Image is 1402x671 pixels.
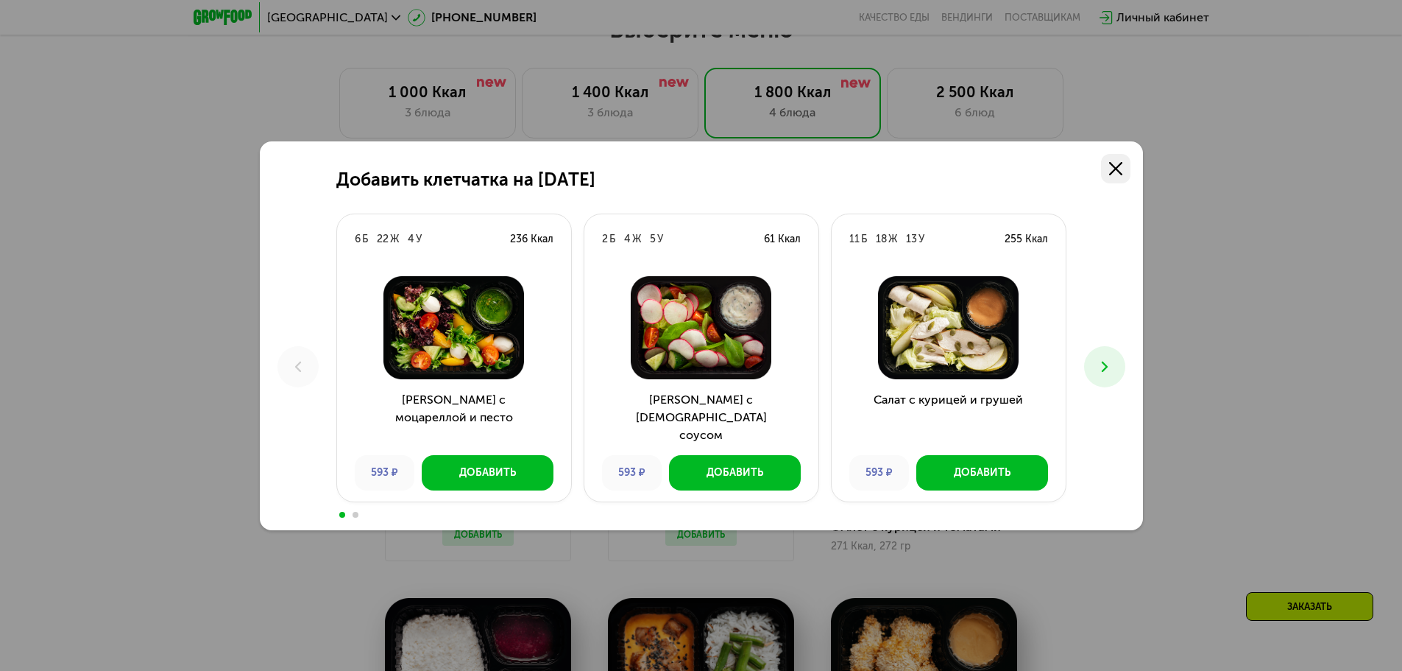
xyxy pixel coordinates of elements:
[355,232,361,247] div: 6
[602,455,662,491] div: 593 ₽
[390,232,399,247] div: Ж
[888,232,897,247] div: Ж
[906,232,917,247] div: 13
[861,232,867,247] div: Б
[422,455,553,491] button: Добавить
[408,232,414,247] div: 4
[954,466,1010,480] div: Добавить
[624,232,631,247] div: 4
[459,466,516,480] div: Добавить
[609,232,615,247] div: Б
[584,391,818,444] h3: [PERSON_NAME] с [DEMOGRAPHIC_DATA] соусом
[650,232,656,247] div: 5
[832,391,1066,444] h3: Салат с курицей и грушей
[377,232,389,247] div: 22
[602,232,608,247] div: 2
[876,232,887,247] div: 18
[764,232,801,247] div: 61 Ккал
[416,232,422,247] div: У
[669,455,801,491] button: Добавить
[362,232,368,247] div: Б
[1005,232,1048,247] div: 255 Ккал
[632,232,641,247] div: Ж
[918,232,924,247] div: У
[657,232,663,247] div: У
[596,276,807,379] img: Салат с греческим соусом
[843,276,1054,379] img: Салат с курицей и грушей
[349,276,559,379] img: Салат с моцареллой и песто
[510,232,553,247] div: 236 Ккал
[916,455,1048,491] button: Добавить
[849,232,860,247] div: 11
[336,169,595,190] h2: Добавить клетчатка на [DATE]
[337,391,571,444] h3: [PERSON_NAME] с моцареллой и песто
[849,455,909,491] div: 593 ₽
[355,455,414,491] div: 593 ₽
[707,466,763,480] div: Добавить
